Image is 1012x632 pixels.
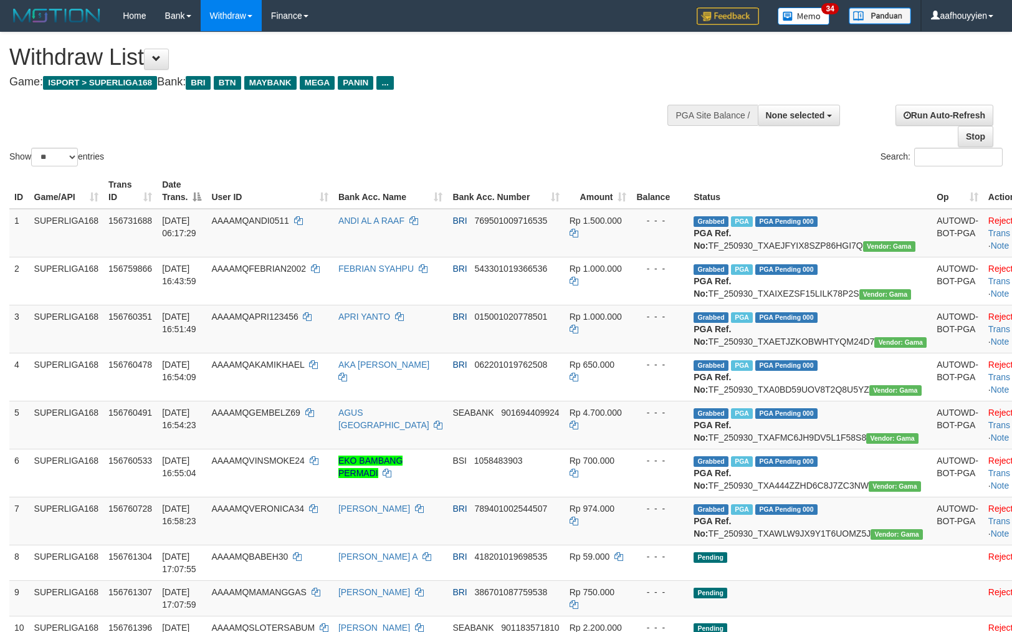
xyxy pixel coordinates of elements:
[452,456,467,466] span: BSI
[162,552,196,574] span: [DATE] 17:07:55
[694,420,731,443] b: PGA Ref. No:
[991,481,1010,491] a: Note
[211,360,304,370] span: AAAAMQAKAMIKHAEL
[162,456,196,478] span: [DATE] 16:55:04
[991,529,1010,539] a: Note
[694,372,731,395] b: PGA Ref. No:
[570,312,622,322] span: Rp 1.000.000
[338,360,429,370] a: AKA [PERSON_NAME]
[758,105,841,126] button: None selected
[9,45,662,70] h1: Withdraw List
[474,216,547,226] span: Copy 769501009716535 to clipboard
[932,257,983,305] td: AUTOWD-BOT-PGA
[29,209,104,257] td: SUPERLIGA168
[31,148,78,166] select: Showentries
[570,552,610,562] span: Rp 59.000
[881,148,1003,166] label: Search:
[211,504,304,514] span: AAAAMQVERONICA34
[9,449,29,497] td: 6
[474,504,547,514] span: Copy 789401002544507 to clipboard
[565,173,632,209] th: Amount: activate to sort column ascending
[108,456,152,466] span: 156760533
[689,173,932,209] th: Status
[991,433,1010,443] a: Note
[108,408,152,418] span: 156760491
[932,353,983,401] td: AUTOWD-BOT-PGA
[29,545,104,580] td: SUPERLIGA168
[29,305,104,353] td: SUPERLIGA168
[821,3,838,14] span: 34
[694,360,728,371] span: Grabbed
[731,456,753,467] span: Marked by aafsengchandara
[9,401,29,449] td: 5
[866,433,919,444] span: Vendor URL: https://trx31.1velocity.biz
[755,504,818,515] span: PGA Pending
[186,76,210,90] span: BRI
[731,504,753,515] span: Marked by aafheankoy
[333,173,448,209] th: Bank Acc. Name: activate to sort column ascending
[29,401,104,449] td: SUPERLIGA168
[874,337,927,348] span: Vendor URL: https://trx31.1velocity.biz
[570,216,622,226] span: Rp 1.500.000
[570,504,614,514] span: Rp 974.000
[474,552,547,562] span: Copy 418201019698535 to clipboard
[452,504,467,514] span: BRI
[474,264,547,274] span: Copy 543301019366536 to clipboard
[103,173,157,209] th: Trans ID: activate to sort column ascending
[991,241,1010,251] a: Note
[755,456,818,467] span: PGA Pending
[452,312,467,322] span: BRI
[636,406,684,419] div: - - -
[206,173,333,209] th: User ID: activate to sort column ascending
[162,312,196,334] span: [DATE] 16:51:49
[689,449,932,497] td: TF_250930_TXA444ZZHD6C8J7ZC3NW
[755,408,818,419] span: PGA Pending
[859,289,912,300] span: Vendor URL: https://trx31.1velocity.biz
[162,408,196,430] span: [DATE] 16:54:23
[636,310,684,323] div: - - -
[211,264,306,274] span: AAAAMQFEBRIAN2002
[731,216,753,227] span: Marked by aafromsomean
[9,257,29,305] td: 2
[211,216,289,226] span: AAAAMQANDI0511
[755,360,818,371] span: PGA Pending
[766,110,825,120] span: None selected
[849,7,911,24] img: panduan.png
[211,312,298,322] span: AAAAMQAPRI123456
[108,587,152,597] span: 156761307
[636,550,684,563] div: - - -
[244,76,297,90] span: MAYBANK
[9,305,29,353] td: 3
[338,408,429,430] a: AGUS [GEOGRAPHIC_DATA]
[338,76,373,90] span: PANIN
[932,173,983,209] th: Op: activate to sort column ascending
[9,148,104,166] label: Show entries
[991,289,1010,299] a: Note
[869,385,922,396] span: Vendor URL: https://trx31.1velocity.biz
[895,105,993,126] a: Run Auto-Refresh
[452,216,467,226] span: BRI
[636,502,684,515] div: - - -
[108,264,152,274] span: 156759866
[694,216,728,227] span: Grabbed
[636,358,684,371] div: - - -
[694,408,728,419] span: Grabbed
[474,456,523,466] span: Copy 1058483903 to clipboard
[338,504,410,514] a: [PERSON_NAME]
[162,216,196,238] span: [DATE] 06:17:29
[570,456,614,466] span: Rp 700.000
[636,262,684,275] div: - - -
[29,257,104,305] td: SUPERLIGA168
[755,264,818,275] span: PGA Pending
[694,276,731,299] b: PGA Ref. No:
[9,497,29,545] td: 7
[452,587,467,597] span: BRI
[570,587,614,597] span: Rp 750.000
[871,529,923,540] span: Vendor URL: https://trx31.1velocity.biz
[162,504,196,526] span: [DATE] 16:58:23
[9,353,29,401] td: 4
[667,105,757,126] div: PGA Site Balance /
[697,7,759,25] img: Feedback.jpg
[29,580,104,616] td: SUPERLIGA168
[636,454,684,467] div: - - -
